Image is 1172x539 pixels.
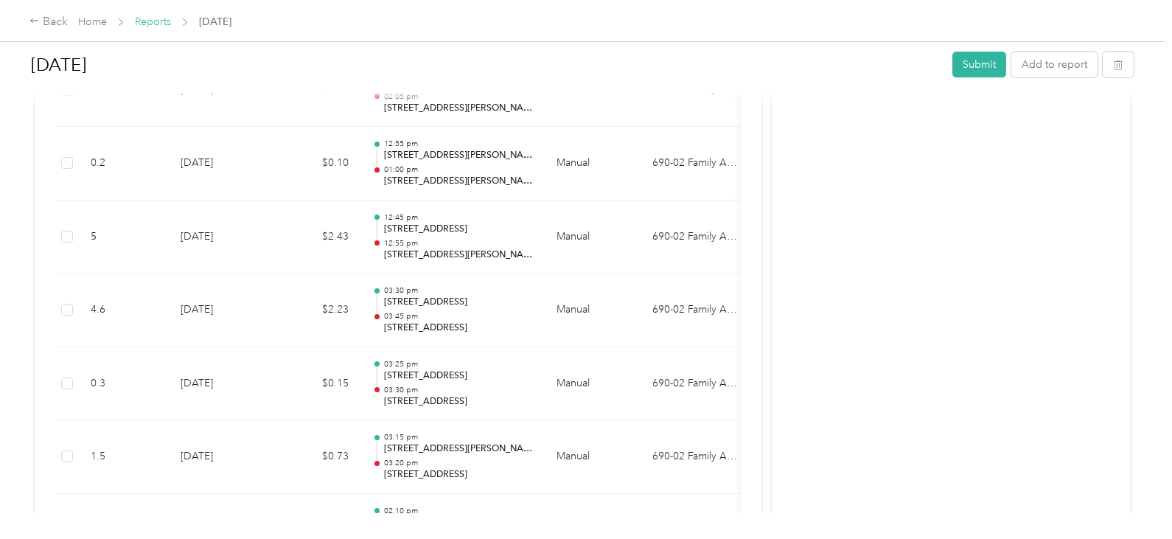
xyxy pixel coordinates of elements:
[169,274,272,347] td: [DATE]
[545,347,641,421] td: Manual
[545,201,641,274] td: Manual
[169,201,272,274] td: [DATE]
[384,458,533,468] p: 03:20 pm
[384,442,533,456] p: [STREET_ADDRESS][PERSON_NAME]
[384,296,533,309] p: [STREET_ADDRESS]
[78,15,107,28] a: Home
[169,420,272,494] td: [DATE]
[29,13,68,31] div: Back
[384,212,533,223] p: 12:45 pm
[384,175,533,188] p: [STREET_ADDRESS][PERSON_NAME]
[272,127,360,201] td: $0.10
[952,52,1006,77] button: Submit
[384,506,533,516] p: 02:10 pm
[641,274,751,347] td: 690-02 Family Assistance Ottawa
[79,127,169,201] td: 0.2
[384,164,533,175] p: 01:00 pm
[199,14,231,29] span: [DATE]
[641,347,751,421] td: 690-02 Family Assistance Ottawa
[384,238,533,248] p: 12:55 pm
[79,201,169,274] td: 5
[169,347,272,421] td: [DATE]
[1089,456,1172,539] iframe: Everlance-gr Chat Button Frame
[79,420,169,494] td: 1.5
[384,223,533,236] p: [STREET_ADDRESS]
[384,369,533,383] p: [STREET_ADDRESS]
[545,420,641,494] td: Manual
[384,321,533,335] p: [STREET_ADDRESS]
[272,420,360,494] td: $0.73
[31,47,942,83] h1: Sep 2025
[384,432,533,442] p: 03:15 pm
[545,274,641,347] td: Manual
[545,127,641,201] td: Manual
[384,311,533,321] p: 03:45 pm
[384,149,533,162] p: [STREET_ADDRESS][PERSON_NAME]
[384,248,533,262] p: [STREET_ADDRESS][PERSON_NAME]
[641,201,751,274] td: 690-02 Family Assistance Ottawa
[384,468,533,481] p: [STREET_ADDRESS]
[79,347,169,421] td: 0.3
[169,127,272,201] td: [DATE]
[79,274,169,347] td: 4.6
[384,395,533,408] p: [STREET_ADDRESS]
[384,102,533,115] p: [STREET_ADDRESS][PERSON_NAME]
[384,285,533,296] p: 03:30 pm
[384,385,533,395] p: 03:30 pm
[135,15,171,28] a: Reports
[384,139,533,149] p: 12:55 pm
[641,420,751,494] td: 690-02 Family Assistance Ottawa
[641,127,751,201] td: 690-02 Family Assistance Ottawa
[272,201,360,274] td: $2.43
[384,359,533,369] p: 03:25 pm
[272,347,360,421] td: $0.15
[272,274,360,347] td: $2.23
[1011,52,1098,77] button: Add to report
